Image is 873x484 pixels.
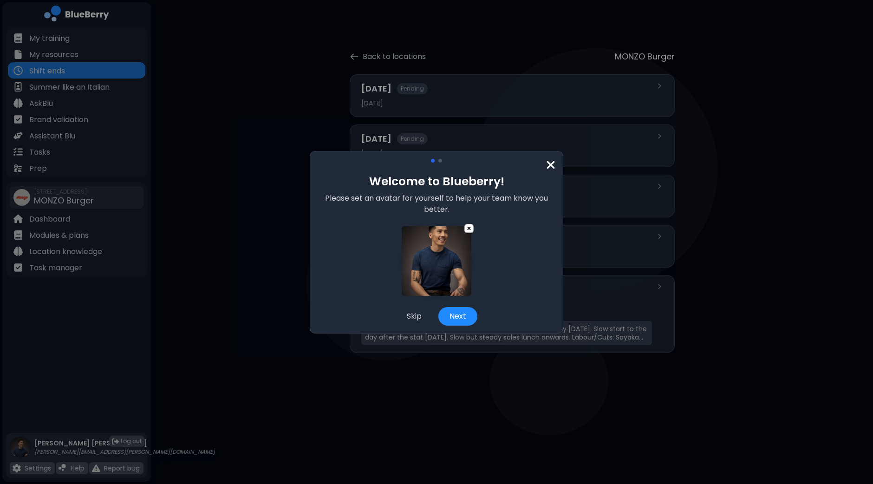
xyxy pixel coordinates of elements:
button: Skip [396,307,433,326]
p: Please set an avatar for yourself to help your team know you better. [318,193,555,215]
img: close icon [546,159,555,171]
p: Welcome to Blueberry! [318,174,555,189]
img: upload [465,223,473,233]
button: Next [438,307,477,326]
img: a8462767-3cb3-4536-945b-1c6ce37fb95c-Dan%20Chau-Jan%2025%202025-288-2%20(2a).jpg [402,226,471,296]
